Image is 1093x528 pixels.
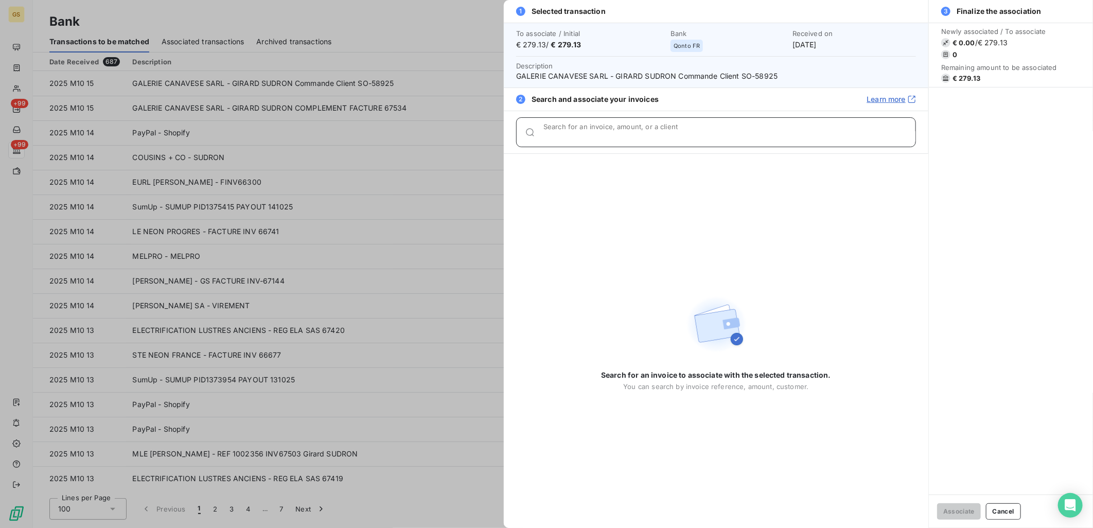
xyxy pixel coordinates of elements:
[792,29,916,38] span: Received on
[623,382,808,391] span: You can search by invoice reference, amount, customer.
[601,370,831,380] span: Search for an invoice to associate with the selected transaction.
[953,74,980,82] span: € 279.13
[683,292,749,358] img: Empty state
[516,95,525,104] span: 2
[953,39,975,47] span: € 0.00
[941,27,1057,36] span: Newly associated / To associate
[1058,493,1083,518] div: Open Intercom Messenger
[516,29,664,38] span: To associate / Initial
[867,94,916,104] a: Learn more
[941,7,950,16] span: 3
[937,503,981,520] button: Associate
[516,62,553,70] span: Description
[986,503,1021,520] button: Cancel
[551,40,581,49] span: € 279.13
[516,7,525,16] span: 1
[532,94,659,104] span: Search and associate your invoices
[975,38,1008,48] span: / € 279.13
[543,131,915,142] input: placeholder
[941,63,1057,72] span: Remaining amount to be associated
[674,43,700,49] span: Qonto FR
[532,6,606,16] span: Selected transaction
[671,29,786,38] span: Bank
[953,50,957,59] span: 0
[516,71,916,81] span: GALERIE CANAVESE SARL - GIRARD SUDRON Commande Client SO-58925
[792,29,916,50] div: [DATE]
[957,6,1042,16] span: Finalize the association
[516,40,664,50] span: € 279.13 /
